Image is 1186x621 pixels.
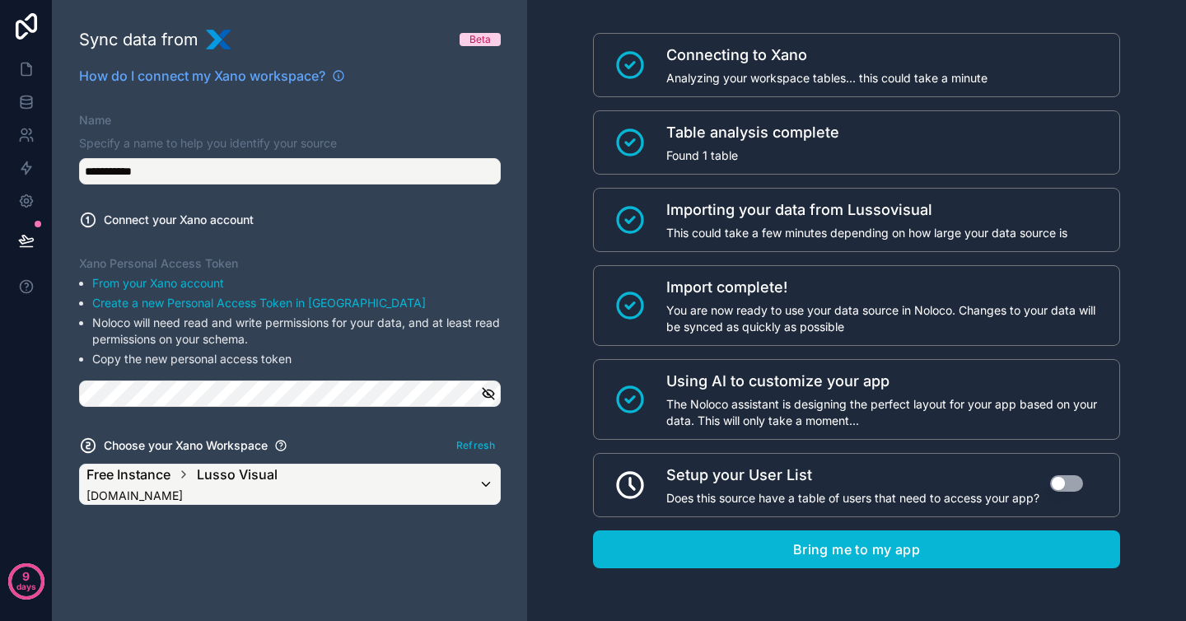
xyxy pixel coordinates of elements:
span: This could take a few minutes depending on how large your data source is [666,225,1067,241]
span: Table analysis complete [666,121,839,144]
div: Beta [469,33,491,46]
span: Using AI to customize your app [666,370,1109,393]
button: Free InstanceLusso Visual[DOMAIN_NAME] [79,464,501,505]
span: How do I connect my Xano workspace? [79,66,325,86]
span: You are now ready to use your data source in Noloco. Changes to your data will be synced as quick... [666,302,1109,335]
button: Bring me to my app [593,530,1120,568]
span: Connecting to Xano [666,44,988,67]
span: Choose your Xano Workspace [104,437,268,454]
span: Lusso Visual [197,465,278,484]
span: [DOMAIN_NAME] [86,488,278,504]
p: 9 [22,568,30,585]
span: Analyzing your workspace tables... this could take a minute [666,70,988,86]
li: Noloco will need read and write permissions for your data, and at least read permissions on your ... [92,315,501,348]
span: Importing your data from Lussovisual [666,198,1067,222]
img: Xano logo [205,26,231,53]
span: Sync data from [79,28,198,51]
span: Import complete! [666,276,1109,299]
p: days [16,575,36,598]
button: Refresh [451,433,501,457]
a: From your Xano account [92,276,224,290]
span: Connect your Xano account [104,212,254,228]
label: Xano Personal Access Token [79,255,501,272]
span: Free Instance [86,465,170,484]
span: Found 1 table [666,147,839,164]
span: Setup your User List [666,464,1039,487]
li: Copy the new personal access token [92,351,501,367]
a: How do I connect my Xano workspace? [79,66,345,86]
span: Does this source have a table of users that need to access your app? [666,490,1039,507]
span: The Noloco assistant is designing the perfect layout for your app based on your data. This will o... [666,396,1109,429]
a: Create a new Personal Access Token in [GEOGRAPHIC_DATA] [92,296,426,310]
p: Specify a name to help you identify your source [79,135,501,152]
label: Name [79,112,111,128]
